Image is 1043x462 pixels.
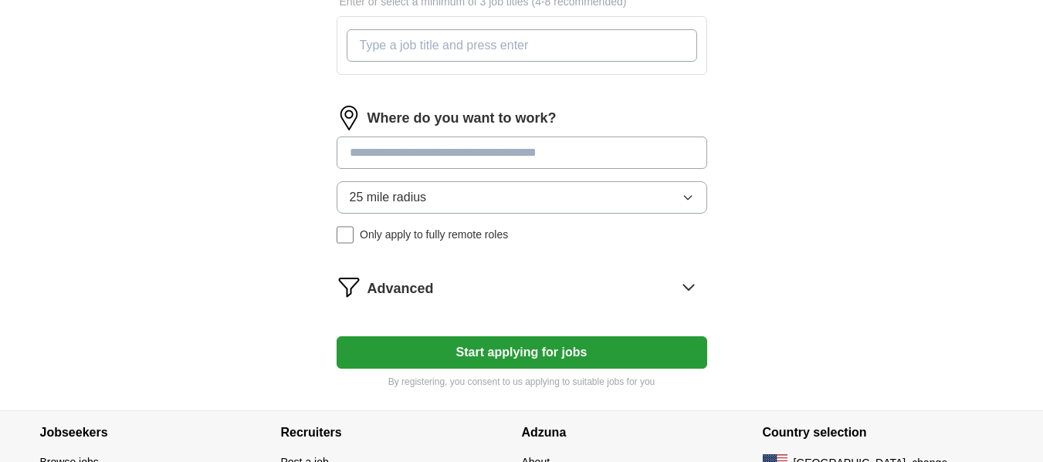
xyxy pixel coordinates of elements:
[367,108,557,129] label: Where do you want to work?
[347,29,697,62] input: Type a job title and press enter
[337,275,361,299] img: filter
[337,375,707,389] p: By registering, you consent to us applying to suitable jobs for you
[337,106,361,130] img: location.png
[337,226,354,244] input: Only apply to fully remote roles
[367,278,434,299] span: Advanced
[337,181,707,214] button: 25 mile radius
[337,336,707,369] button: Start applying for jobs
[350,188,427,207] span: 25 mile radius
[763,411,1004,454] h4: Country selection
[360,227,508,243] span: Only apply to fully remote roles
